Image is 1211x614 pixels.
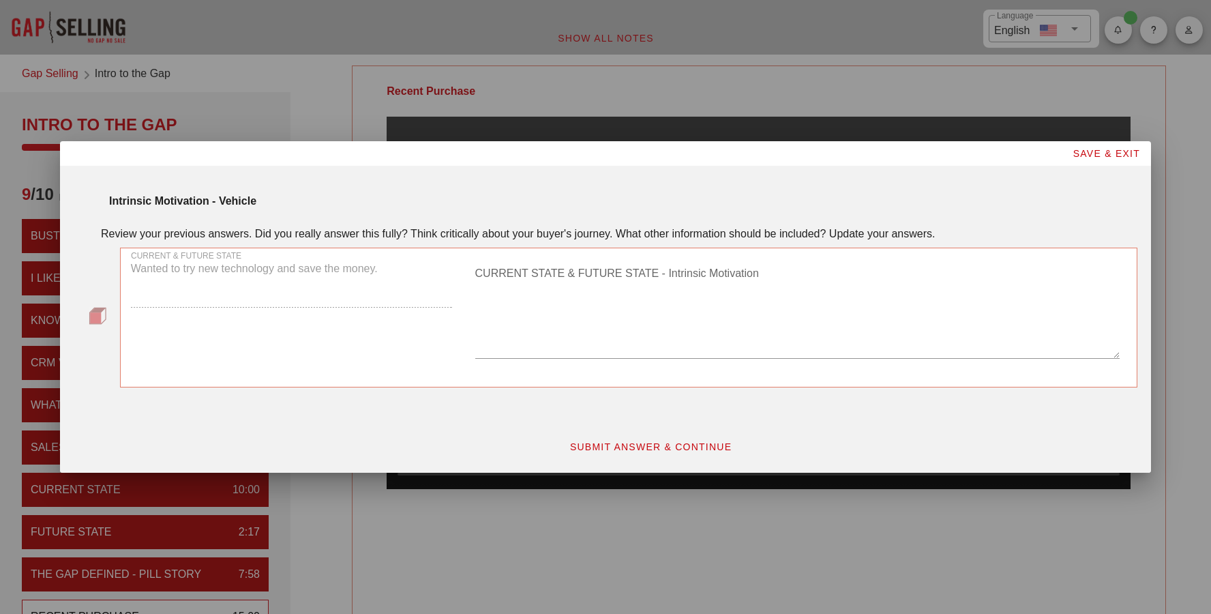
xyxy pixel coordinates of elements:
[101,226,1137,242] div: Review your previous answers. Did you really answer this fully? Think critically about your buyer...
[1061,141,1151,166] button: SAVE & EXIT
[569,441,732,452] span: SUBMIT ANSWER & CONTINUE
[109,195,256,207] strong: Intrinsic Motivation - Vehicle
[558,435,743,459] button: SUBMIT ANSWER & CONTINUE
[131,251,241,261] label: CURRENT & FUTURE STATE
[1072,148,1140,159] span: SAVE & EXIT
[89,307,106,325] img: question-bullet.png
